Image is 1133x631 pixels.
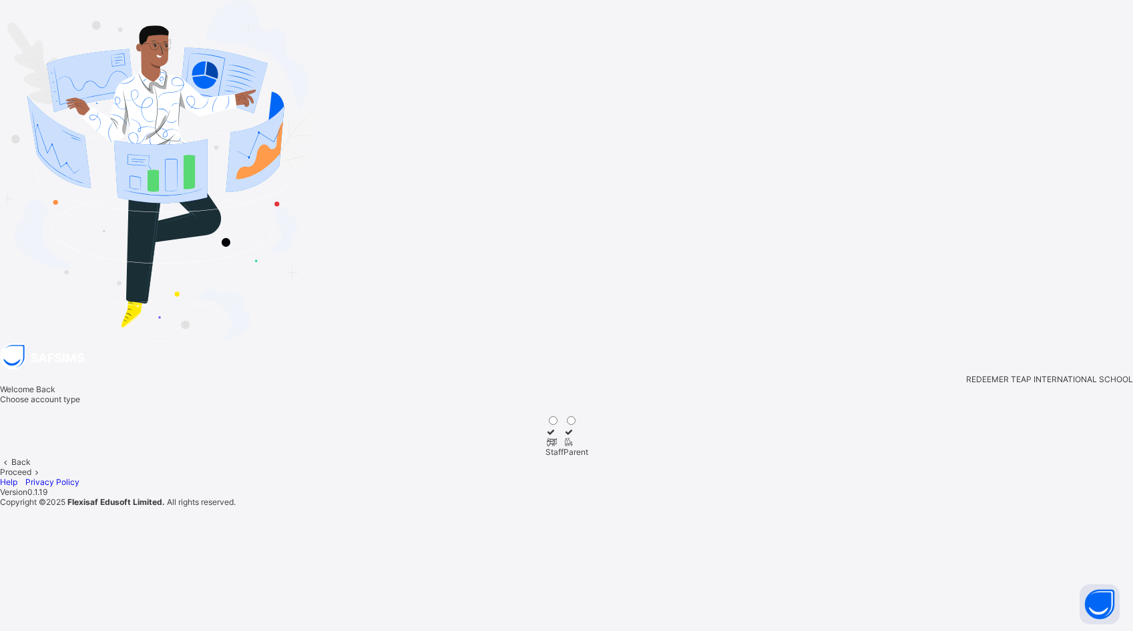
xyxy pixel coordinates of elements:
[67,497,165,507] strong: Flexisaf Edusoft Limited.
[966,374,1133,384] span: REDEEMER TEAP INTERNATIONAL SCHOOL
[1080,584,1120,624] button: Open asap
[11,457,31,467] span: Back
[545,447,563,457] div: Staff
[25,477,79,487] a: Privacy Policy
[563,447,588,457] div: Parent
